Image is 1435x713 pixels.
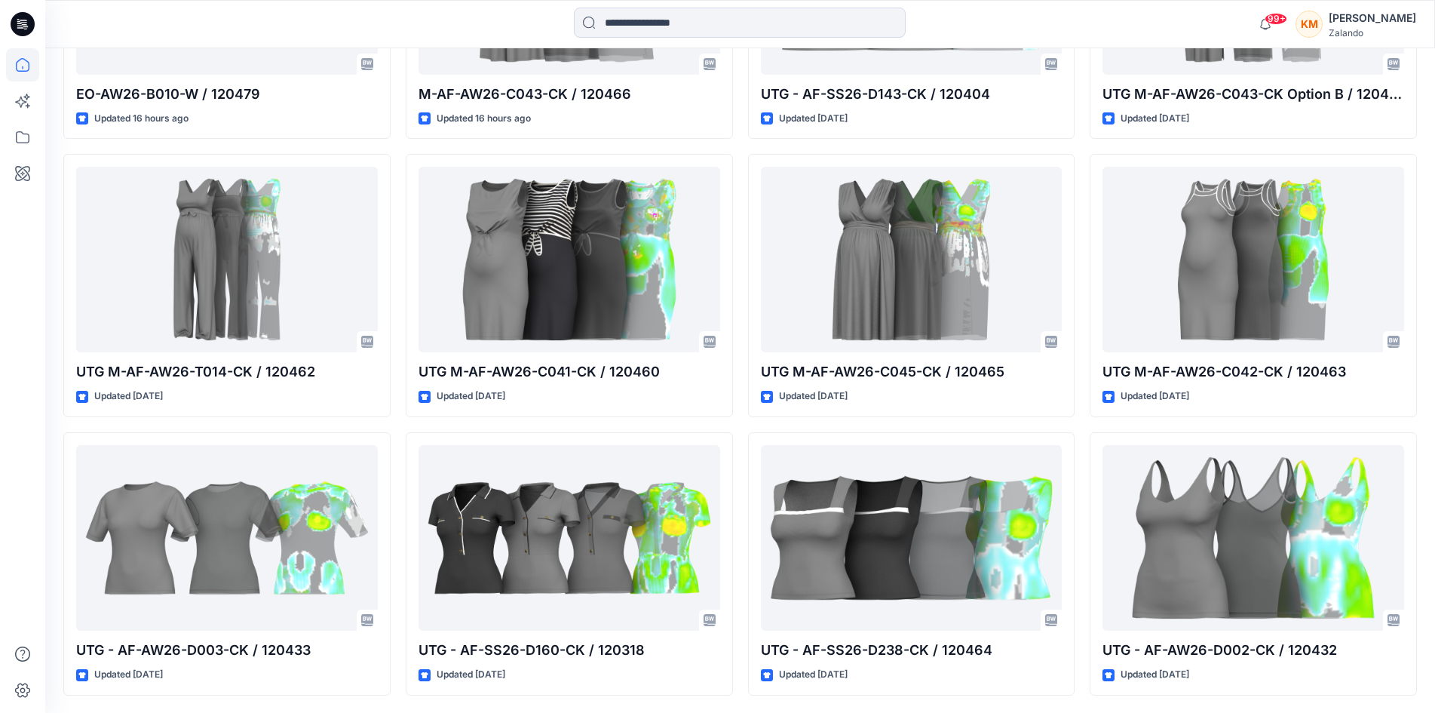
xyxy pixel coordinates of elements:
[1295,11,1323,38] div: KM
[94,389,163,404] p: Updated [DATE]
[1102,167,1404,352] a: UTG M-AF-AW26-C042-CK / 120463
[1121,667,1189,683] p: Updated [DATE]
[761,167,1062,352] a: UTG M-AF-AW26-C045-CK / 120465
[761,445,1062,631] a: UTG - AF-SS26-D238-CK / 120464
[1102,361,1404,383] p: UTG M-AF-AW26-C042-CK / 120463
[437,389,505,404] p: Updated [DATE]
[94,667,163,683] p: Updated [DATE]
[437,667,505,683] p: Updated [DATE]
[419,361,720,383] p: UTG M-AF-AW26-C041-CK / 120460
[761,84,1062,105] p: UTG - AF-SS26-D143-CK / 120404
[76,640,378,661] p: UTG - AF-AW26-D003-CK / 120433
[1102,84,1404,105] p: UTG M-AF-AW26-C043-CK Option B / 120461
[419,84,720,105] p: M-AF-AW26-C043-CK / 120466
[1102,445,1404,631] a: UTG - AF-AW26-D002-CK / 120432
[779,389,848,404] p: Updated [DATE]
[419,445,720,631] a: UTG - AF-SS26-D160-CK / 120318
[1102,640,1404,661] p: UTG - AF-AW26-D002-CK / 120432
[1265,13,1287,25] span: 99+
[1329,9,1416,27] div: [PERSON_NAME]
[1329,27,1416,38] div: Zalando
[419,640,720,661] p: UTG - AF-SS26-D160-CK / 120318
[76,84,378,105] p: EO-AW26-B010-W / 120479
[76,445,378,631] a: UTG - AF-AW26-D003-CK / 120433
[761,640,1062,661] p: UTG - AF-SS26-D238-CK / 120464
[76,361,378,383] p: UTG M-AF-AW26-T014-CK / 120462
[761,361,1062,383] p: UTG M-AF-AW26-C045-CK / 120465
[1121,111,1189,127] p: Updated [DATE]
[94,111,189,127] p: Updated 16 hours ago
[779,667,848,683] p: Updated [DATE]
[1121,389,1189,404] p: Updated [DATE]
[437,111,531,127] p: Updated 16 hours ago
[779,111,848,127] p: Updated [DATE]
[419,167,720,352] a: UTG M-AF-AW26-C041-CK / 120460
[76,167,378,352] a: UTG M-AF-AW26-T014-CK / 120462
